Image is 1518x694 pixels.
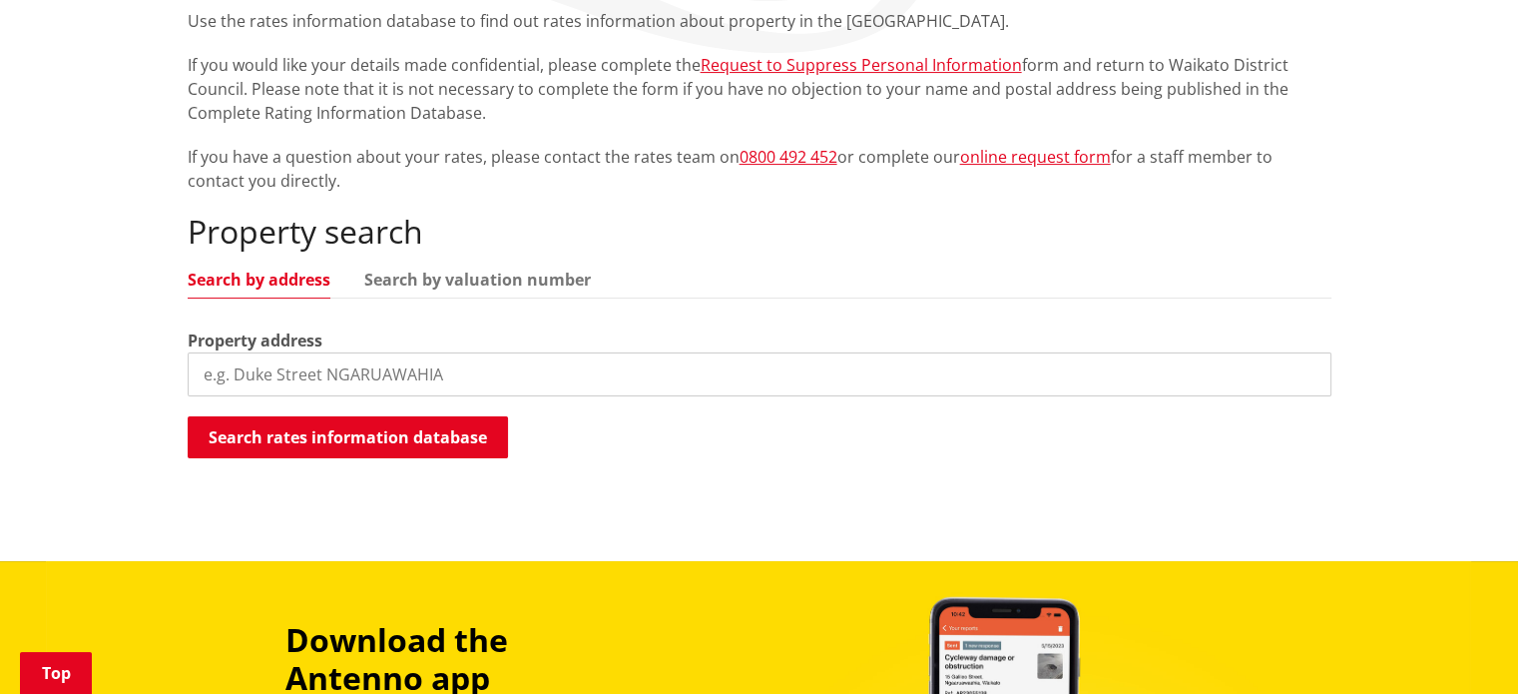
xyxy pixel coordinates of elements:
h2: Property search [188,213,1331,251]
p: If you would like your details made confidential, please complete the form and return to Waikato ... [188,53,1331,125]
a: 0800 492 452 [740,146,837,168]
p: If you have a question about your rates, please contact the rates team on or complete our for a s... [188,145,1331,193]
iframe: Messenger Launcher [1426,610,1498,682]
a: Top [20,652,92,694]
a: Search by address [188,272,330,288]
button: Search rates information database [188,416,508,458]
a: Request to Suppress Personal Information [701,54,1022,76]
p: Use the rates information database to find out rates information about property in the [GEOGRAPHI... [188,9,1331,33]
a: online request form [960,146,1111,168]
a: Search by valuation number [364,272,591,288]
label: Property address [188,329,322,352]
input: e.g. Duke Street NGARUAWAHIA [188,352,1331,396]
